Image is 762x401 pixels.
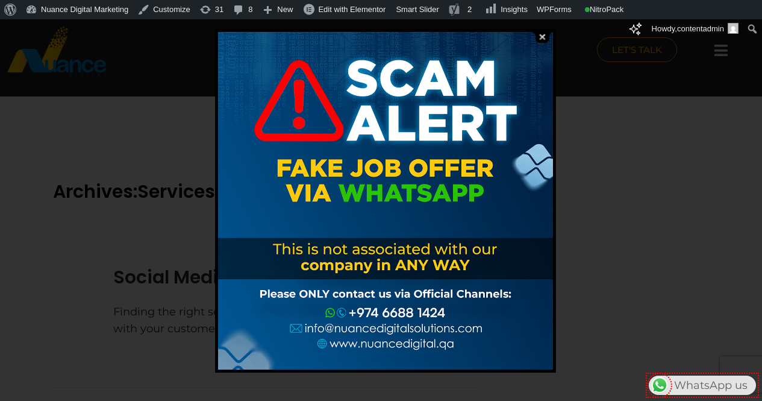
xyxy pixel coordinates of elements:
span: 2 [467,5,472,14]
a: Howdy, [648,19,743,39]
img: WhatsApp [650,376,669,395]
span: Edit with Elementor [318,5,386,14]
div: WhatsApp us [649,376,756,395]
img: Close [531,31,554,43]
span: contentadmin [677,24,724,33]
a: WhatsAppWhatsApp us [649,379,756,392]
